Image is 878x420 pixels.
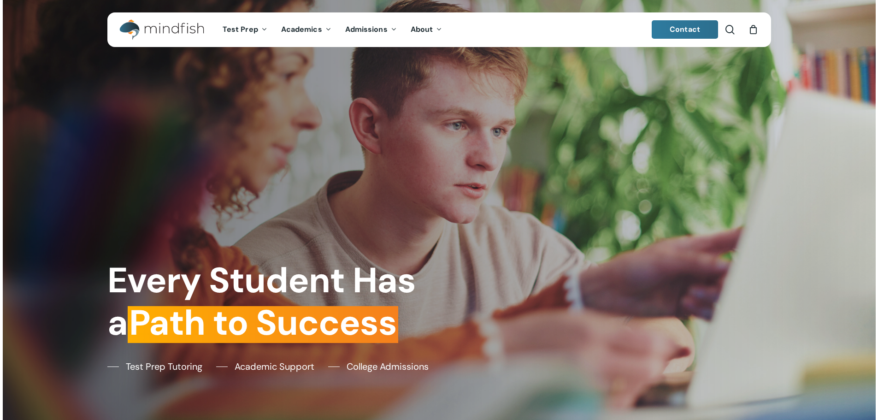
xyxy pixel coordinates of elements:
[328,360,429,373] a: College Admissions
[235,360,314,373] span: Academic Support
[281,24,322,34] span: Academics
[411,24,433,34] span: About
[107,360,202,373] a: Test Prep Tutoring
[216,12,449,47] nav: Main Menu
[652,20,718,39] a: Contact
[216,360,314,373] a: Academic Support
[128,300,398,346] em: Path to Success
[216,26,274,34] a: Test Prep
[107,12,771,47] header: Main Menu
[670,24,700,34] span: Contact
[223,24,258,34] span: Test Prep
[345,24,388,34] span: Admissions
[107,260,432,344] h1: Every Student Has a
[404,26,449,34] a: About
[274,26,338,34] a: Academics
[338,26,404,34] a: Admissions
[347,360,429,373] span: College Admissions
[126,360,202,373] span: Test Prep Tutoring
